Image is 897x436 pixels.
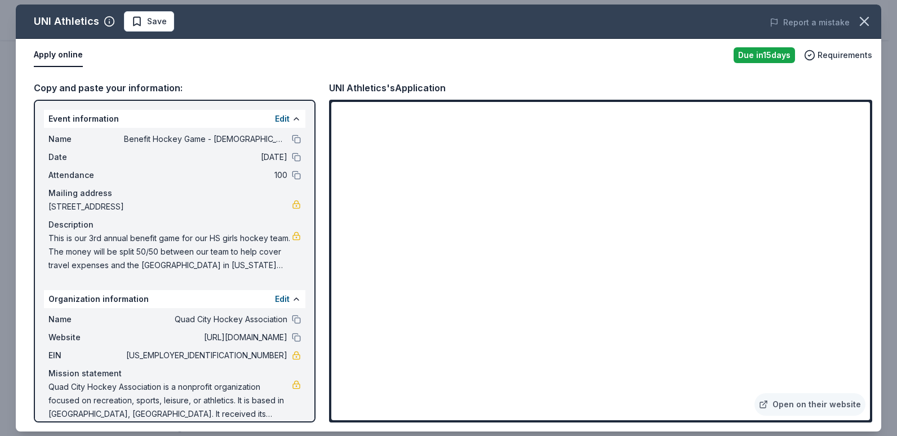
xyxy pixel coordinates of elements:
[48,349,124,362] span: EIN
[34,12,99,30] div: UNI Athletics
[275,292,290,306] button: Edit
[124,132,287,146] span: Benefit Hockey Game - [DEMOGRAPHIC_DATA] Blues 19U Hockey Team
[275,112,290,126] button: Edit
[48,132,124,146] span: Name
[48,150,124,164] span: Date
[734,47,795,63] div: Due in 15 days
[770,16,850,29] button: Report a mistake
[48,186,301,200] div: Mailing address
[44,290,305,308] div: Organization information
[804,48,872,62] button: Requirements
[44,110,305,128] div: Event information
[48,313,124,326] span: Name
[329,81,446,95] div: UNI Athletics's Application
[754,393,865,416] a: Open on their website
[48,218,301,232] div: Description
[48,200,292,213] span: [STREET_ADDRESS]
[48,331,124,344] span: Website
[124,11,174,32] button: Save
[818,48,872,62] span: Requirements
[124,168,287,182] span: 100
[34,81,316,95] div: Copy and paste your information:
[124,331,287,344] span: [URL][DOMAIN_NAME]
[48,380,292,421] span: Quad City Hockey Association is a nonprofit organization focused on recreation, sports, leisure, ...
[48,168,124,182] span: Attendance
[34,43,83,67] button: Apply online
[124,313,287,326] span: Quad City Hockey Association
[48,367,301,380] div: Mission statement
[48,232,292,272] span: This is our 3rd annual benefit game for our HS girls hockey team. The money will be split 50/50 b...
[124,349,287,362] span: [US_EMPLOYER_IDENTIFICATION_NUMBER]
[147,15,167,28] span: Save
[124,150,287,164] span: [DATE]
